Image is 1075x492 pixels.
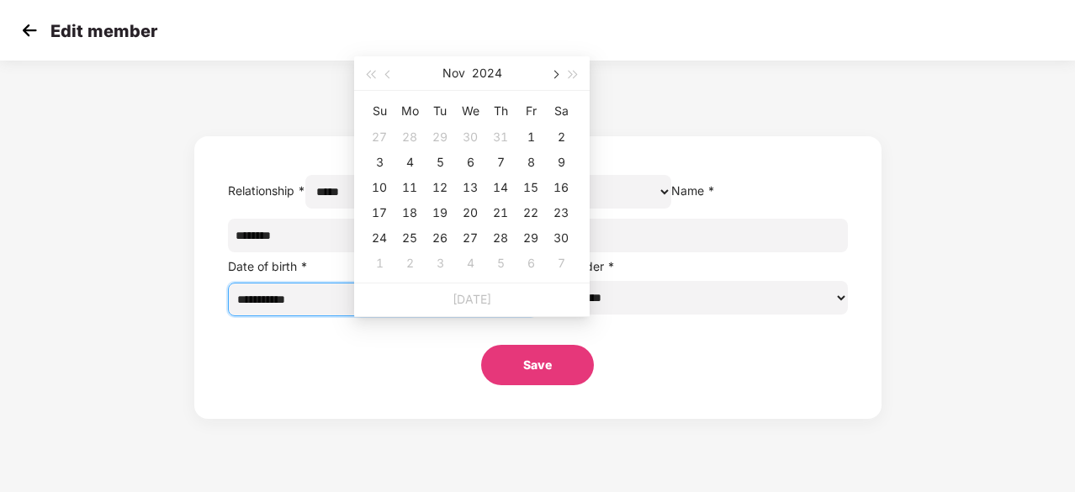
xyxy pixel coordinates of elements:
td: 2024-10-29 [425,124,455,150]
th: Mo [395,98,425,124]
td: 2024-12-06 [516,251,546,276]
td: 2024-11-02 [546,124,576,150]
td: 2024-11-28 [485,225,516,251]
td: 2024-11-18 [395,200,425,225]
div: 27 [369,127,389,147]
div: 3 [369,152,389,172]
div: 19 [430,203,450,223]
div: 21 [490,203,511,223]
td: 2024-12-05 [485,251,516,276]
div: 12 [430,177,450,198]
a: [DATE] [453,292,491,306]
div: 2 [551,127,571,147]
td: 2024-10-31 [485,124,516,150]
th: Fr [516,98,546,124]
label: Relationship * [228,183,305,198]
div: 1 [369,253,389,273]
div: 29 [430,127,450,147]
td: 2024-10-30 [455,124,485,150]
div: 26 [430,228,450,248]
td: 2024-12-03 [425,251,455,276]
button: Save [481,345,594,385]
th: Su [364,98,395,124]
div: 27 [460,228,480,248]
td: 2024-11-13 [455,175,485,200]
div: 18 [400,203,420,223]
div: 14 [490,177,511,198]
th: Tu [425,98,455,124]
div: 10 [369,177,389,198]
div: 7 [551,253,571,273]
div: 8 [521,152,541,172]
td: 2024-11-05 [425,150,455,175]
td: 2024-12-07 [546,251,576,276]
div: 9 [551,152,571,172]
td: 2024-11-15 [516,175,546,200]
div: 30 [551,228,571,248]
div: 11 [400,177,420,198]
div: 28 [400,127,420,147]
td: 2024-11-04 [395,150,425,175]
td: 2024-11-30 [546,225,576,251]
td: 2024-11-12 [425,175,455,200]
div: 29 [521,228,541,248]
td: 2024-10-27 [364,124,395,150]
td: 2024-11-16 [546,175,576,200]
td: 2024-11-17 [364,200,395,225]
div: 4 [460,253,480,273]
td: 2024-11-24 [364,225,395,251]
td: 2024-12-04 [455,251,485,276]
td: 2024-11-29 [516,225,546,251]
th: We [455,98,485,124]
div: 24 [369,228,389,248]
p: Edit member [50,21,157,41]
td: 2024-11-06 [455,150,485,175]
td: 2024-11-23 [546,200,576,225]
td: 2024-11-01 [516,124,546,150]
div: 16 [551,177,571,198]
div: 6 [460,152,480,172]
td: 2024-11-20 [455,200,485,225]
div: 23 [551,203,571,223]
div: 7 [490,152,511,172]
td: 2024-11-14 [485,175,516,200]
div: 20 [460,203,480,223]
div: 31 [490,127,511,147]
div: 1 [521,127,541,147]
label: Date of birth * [228,259,308,273]
button: 2024 [472,56,502,90]
td: 2024-11-27 [455,225,485,251]
td: 2024-11-03 [364,150,395,175]
div: 5 [430,152,450,172]
th: Sa [546,98,576,124]
td: 2024-10-28 [395,124,425,150]
div: 17 [369,203,389,223]
td: 2024-12-02 [395,251,425,276]
div: 25 [400,228,420,248]
td: 2024-11-09 [546,150,576,175]
div: 15 [521,177,541,198]
div: 6 [521,253,541,273]
td: 2024-11-26 [425,225,455,251]
td: 2024-11-07 [485,150,516,175]
td: 2024-11-19 [425,200,455,225]
button: Nov [442,56,465,90]
td: 2024-11-21 [485,200,516,225]
th: Th [485,98,516,124]
td: 2024-11-25 [395,225,425,251]
div: 4 [400,152,420,172]
div: 3 [430,253,450,273]
label: Name * [671,183,715,198]
td: 2024-11-10 [364,175,395,200]
div: 5 [490,253,511,273]
div: 13 [460,177,480,198]
div: 2 [400,253,420,273]
td: 2024-11-08 [516,150,546,175]
img: svg+xml;base64,PHN2ZyB4bWxucz0iaHR0cDovL3d3dy53My5vcmcvMjAwMC9zdmciIHdpZHRoPSIzMCIgaGVpZ2h0PSIzMC... [17,18,42,43]
div: 28 [490,228,511,248]
td: 2024-11-22 [516,200,546,225]
td: 2024-11-11 [395,175,425,200]
div: 22 [521,203,541,223]
div: 30 [460,127,480,147]
td: 2024-12-01 [364,251,395,276]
